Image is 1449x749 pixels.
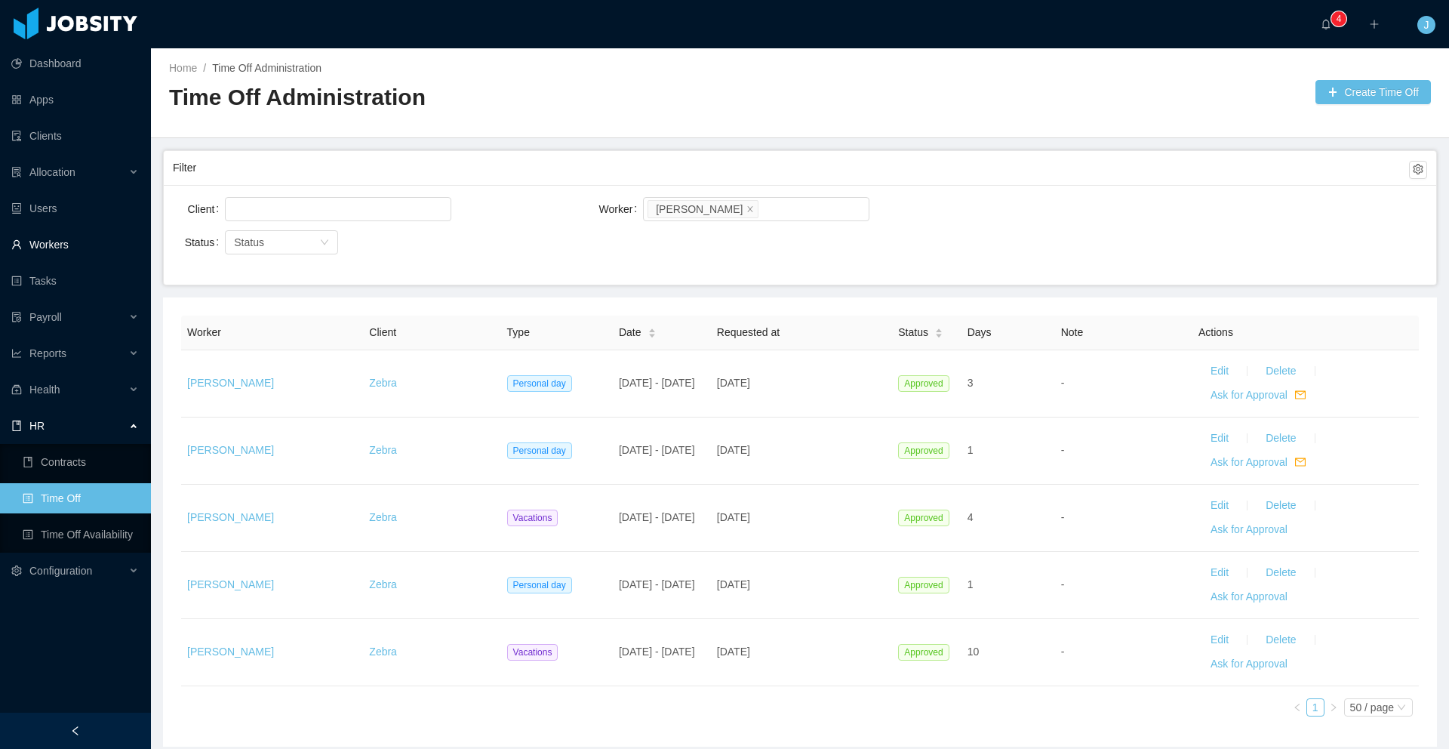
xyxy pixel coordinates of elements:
span: / [203,62,206,74]
span: - [1061,377,1065,389]
button: Edit [1198,628,1241,652]
a: Zebra [369,578,397,590]
span: Allocation [29,166,75,178]
i: icon: caret-down [934,332,943,337]
a: icon: appstoreApps [11,85,139,115]
li: Leonardo Bumbeers [648,200,758,218]
li: Previous Page [1288,698,1306,717]
span: Note [1061,326,1084,338]
i: icon: caret-down [648,332,656,337]
button: Edit [1198,561,1241,585]
span: Type [507,326,530,338]
li: Next Page [1324,698,1343,717]
span: Date [619,325,641,341]
a: Zebra [369,377,397,389]
span: - [1061,511,1065,523]
a: icon: userWorkers [11,230,139,260]
button: Ask for Approvalmail [1198,384,1318,408]
a: Zebra [369,646,397,658]
button: Delete [1254,494,1308,518]
span: Approved [898,577,949,593]
div: 50 / page [1350,699,1394,716]
a: [PERSON_NAME] [187,578,274,590]
a: icon: robotUsers [11,193,139,223]
span: Days [968,326,992,338]
span: Client [369,326,396,338]
label: Status [185,236,226,248]
div: [PERSON_NAME] [656,201,743,217]
i: icon: file-protect [11,312,22,322]
span: 1 [968,578,974,590]
a: Zebra [369,511,397,523]
span: [DATE] - [DATE] [619,444,695,456]
span: [DATE] - [DATE] [619,646,695,658]
span: [DATE] - [DATE] [619,511,695,523]
span: [DATE] [717,646,750,658]
span: [DATE] [717,444,750,456]
div: Sort [934,326,943,337]
input: Client [229,200,238,218]
span: Vacations [507,510,558,526]
span: - [1061,646,1065,658]
div: Filter [173,154,1409,182]
i: icon: down [1397,703,1406,714]
label: Client [188,203,226,215]
button: Ask for Approval [1198,585,1300,609]
button: Delete [1254,359,1308,384]
i: icon: left [1293,703,1302,712]
span: Personal day [507,577,572,593]
span: Vacations [507,644,558,661]
span: Status [898,325,928,341]
span: - [1061,444,1065,456]
a: 1 [1307,699,1324,716]
span: Approved [898,510,949,526]
a: Time Off Administration [212,62,321,74]
span: Requested at [717,326,780,338]
button: Edit [1198,359,1241,384]
a: icon: profileTime Off Availability [23,519,139,550]
span: Approved [898,644,949,661]
a: icon: profileTasks [11,266,139,296]
sup: 4 [1331,11,1346,26]
i: icon: bell [1321,19,1331,29]
span: Reports [29,347,66,359]
span: Actions [1198,326,1233,338]
span: Health [29,384,60,396]
i: icon: close [746,205,754,214]
button: Delete [1254,561,1308,585]
span: Personal day [507,375,572,392]
span: Approved [898,375,949,392]
a: icon: pie-chartDashboard [11,48,139,79]
button: Ask for Approvalmail [1198,451,1318,475]
button: Edit [1198,427,1241,451]
i: icon: down [320,238,329,248]
button: icon: setting [1409,161,1427,179]
button: Delete [1254,427,1308,451]
span: [DATE] [717,511,750,523]
a: Zebra [369,444,397,456]
span: Payroll [29,311,62,323]
label: Worker [598,203,643,215]
a: Home [169,62,197,74]
span: [DATE] - [DATE] [619,377,695,389]
span: 10 [968,646,980,658]
span: J [1424,16,1429,34]
i: icon: caret-up [934,326,943,331]
span: 1 [968,444,974,456]
span: Personal day [507,442,572,459]
a: icon: bookContracts [23,447,139,477]
span: [DATE] [717,578,750,590]
span: 3 [968,377,974,389]
button: Ask for Approval [1198,652,1300,677]
i: icon: setting [11,566,22,576]
p: 4 [1337,11,1342,26]
a: icon: auditClients [11,121,139,151]
span: Worker [187,326,221,338]
a: [PERSON_NAME] [187,444,274,456]
span: [DATE] [717,377,750,389]
i: icon: solution [11,167,22,177]
button: Edit [1198,494,1241,518]
i: icon: plus [1369,19,1380,29]
span: Status [234,236,264,248]
a: [PERSON_NAME] [187,377,274,389]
